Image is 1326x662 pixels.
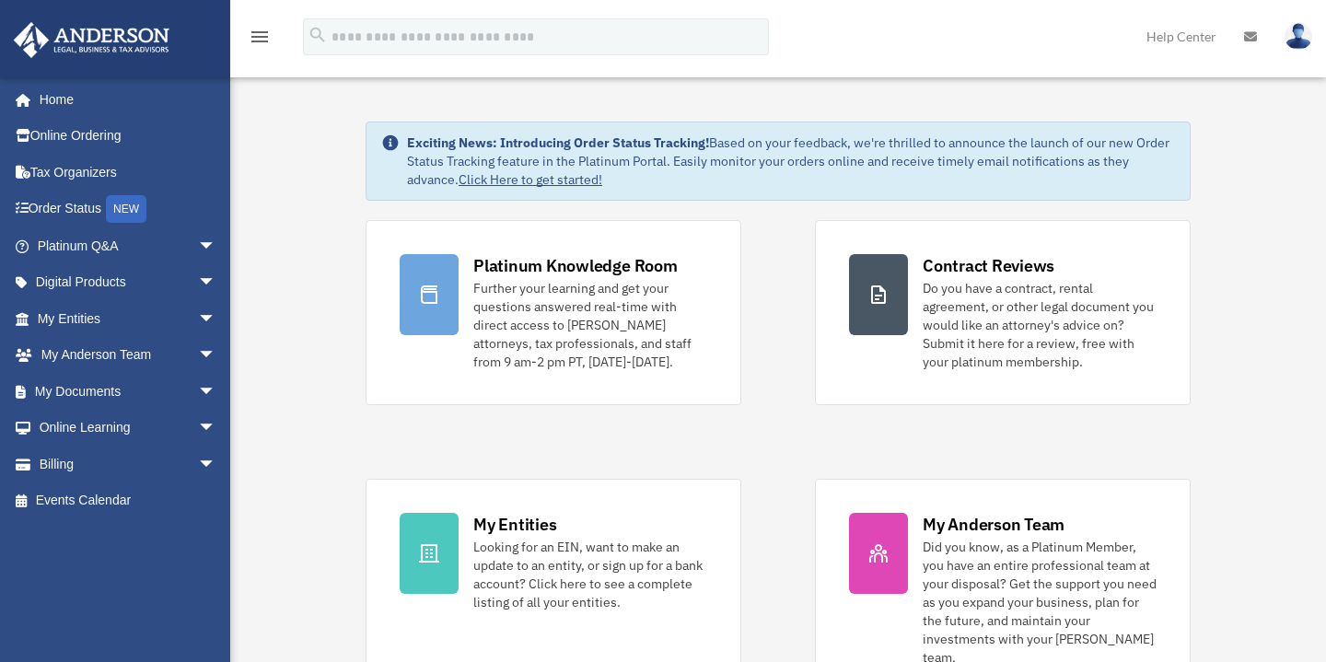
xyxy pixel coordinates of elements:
[815,220,1191,405] a: Contract Reviews Do you have a contract, rental agreement, or other legal document you would like...
[473,279,707,371] div: Further your learning and get your questions answered real-time with direct access to [PERSON_NAM...
[13,227,244,264] a: Platinum Q&Aarrow_drop_down
[13,191,244,228] a: Order StatusNEW
[473,254,678,277] div: Platinum Knowledge Room
[198,227,235,265] span: arrow_drop_down
[13,300,244,337] a: My Entitiesarrow_drop_down
[198,446,235,483] span: arrow_drop_down
[106,195,146,223] div: NEW
[13,482,244,519] a: Events Calendar
[13,81,235,118] a: Home
[249,32,271,48] a: menu
[249,26,271,48] i: menu
[13,264,244,301] a: Digital Productsarrow_drop_down
[8,22,175,58] img: Anderson Advisors Platinum Portal
[923,254,1054,277] div: Contract Reviews
[198,373,235,411] span: arrow_drop_down
[1285,23,1312,50] img: User Pic
[13,410,244,447] a: Online Learningarrow_drop_down
[13,337,244,374] a: My Anderson Teamarrow_drop_down
[13,446,244,482] a: Billingarrow_drop_down
[407,134,1175,189] div: Based on your feedback, we're thrilled to announce the launch of our new Order Status Tracking fe...
[198,300,235,338] span: arrow_drop_down
[198,264,235,302] span: arrow_drop_down
[366,220,741,405] a: Platinum Knowledge Room Further your learning and get your questions answered real-time with dire...
[13,373,244,410] a: My Documentsarrow_drop_down
[13,154,244,191] a: Tax Organizers
[407,134,709,151] strong: Exciting News: Introducing Order Status Tracking!
[473,538,707,611] div: Looking for an EIN, want to make an update to an entity, or sign up for a bank account? Click her...
[923,279,1157,371] div: Do you have a contract, rental agreement, or other legal document you would like an attorney's ad...
[923,513,1064,536] div: My Anderson Team
[13,118,244,155] a: Online Ordering
[459,171,602,188] a: Click Here to get started!
[198,410,235,447] span: arrow_drop_down
[473,513,556,536] div: My Entities
[198,337,235,375] span: arrow_drop_down
[308,25,328,45] i: search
